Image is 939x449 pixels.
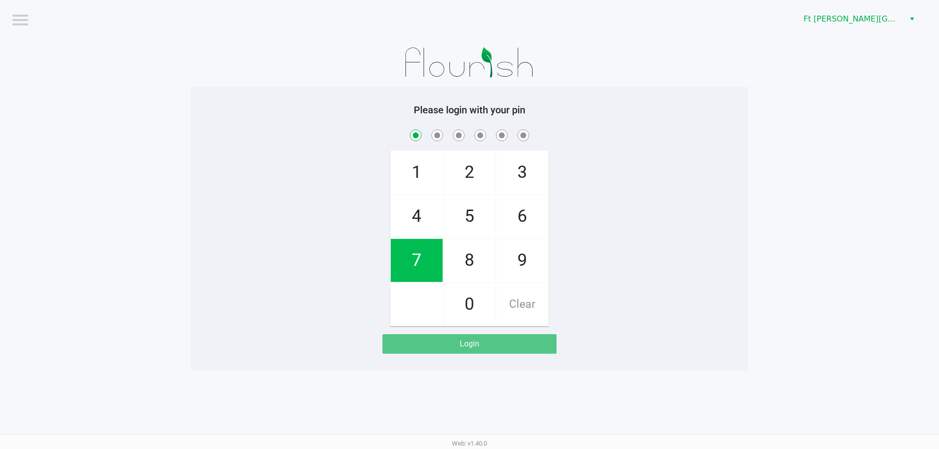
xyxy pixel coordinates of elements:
[452,440,487,447] span: Web: v1.40.0
[496,239,548,282] span: 9
[804,13,899,25] span: Ft [PERSON_NAME][GEOGRAPHIC_DATA]
[496,151,548,194] span: 3
[444,195,495,238] span: 5
[444,151,495,194] span: 2
[496,283,548,326] span: Clear
[444,239,495,282] span: 8
[391,239,443,282] span: 7
[496,195,548,238] span: 6
[391,195,443,238] span: 4
[198,104,741,116] h5: Please login with your pin
[905,10,919,28] button: Select
[391,151,443,194] span: 1
[444,283,495,326] span: 0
